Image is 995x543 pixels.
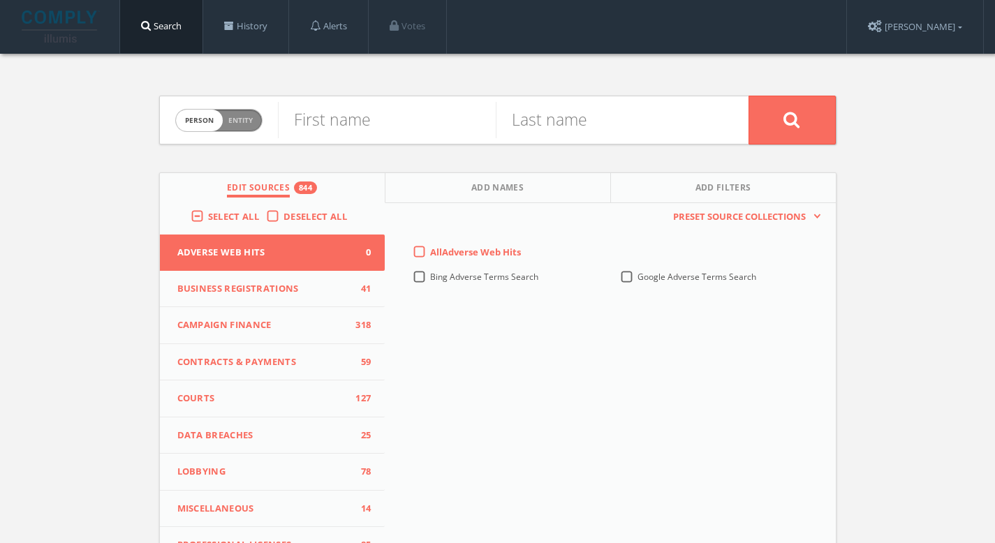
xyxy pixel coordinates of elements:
[22,10,100,43] img: illumis
[208,210,259,223] span: Select All
[177,318,351,332] span: Campaign Finance
[177,392,351,406] span: Courts
[160,173,385,203] button: Edit Sources844
[350,392,371,406] span: 127
[283,210,347,223] span: Deselect All
[176,110,223,131] span: person
[160,380,385,417] button: Courts127
[430,271,538,283] span: Bing Adverse Terms Search
[350,502,371,516] span: 14
[160,235,385,271] button: Adverse Web Hits0
[471,181,524,198] span: Add Names
[666,210,813,224] span: Preset Source Collections
[637,271,756,283] span: Google Adverse Terms Search
[160,491,385,528] button: Miscellaneous14
[350,282,371,296] span: 41
[350,318,371,332] span: 318
[177,465,351,479] span: Lobbying
[177,502,351,516] span: Miscellaneous
[177,282,351,296] span: Business Registrations
[177,355,351,369] span: Contracts & Payments
[350,355,371,369] span: 59
[160,454,385,491] button: Lobbying78
[385,173,611,203] button: Add Names
[611,173,836,203] button: Add Filters
[350,429,371,442] span: 25
[160,417,385,454] button: Data Breaches25
[350,246,371,260] span: 0
[160,271,385,308] button: Business Registrations41
[160,344,385,381] button: Contracts & Payments59
[227,181,290,198] span: Edit Sources
[350,465,371,479] span: 78
[430,246,521,258] span: All Adverse Web Hits
[177,429,351,442] span: Data Breaches
[695,181,751,198] span: Add Filters
[294,181,317,194] div: 844
[177,246,351,260] span: Adverse Web Hits
[228,115,253,126] span: Entity
[666,210,821,224] button: Preset Source Collections
[160,307,385,344] button: Campaign Finance318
